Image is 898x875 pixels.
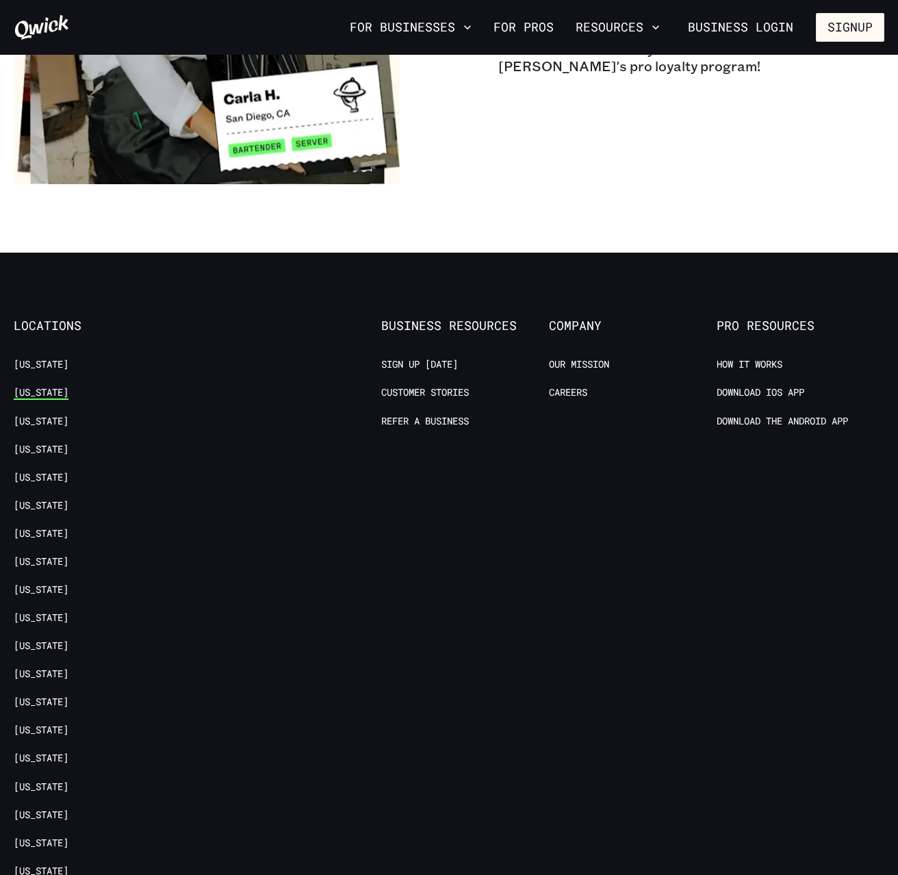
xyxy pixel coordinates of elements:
[14,837,68,850] a: [US_STATE]
[717,386,804,399] a: Download IOS App
[570,16,665,39] button: Resources
[14,555,68,568] a: [US_STATE]
[381,386,469,399] a: Customer stories
[488,16,559,39] a: For Pros
[498,40,884,75] p: Learn more about how you can benefit from [PERSON_NAME]'s pro loyalty program!
[14,358,68,371] a: [US_STATE]
[14,499,68,512] a: [US_STATE]
[549,318,717,333] span: Company
[14,318,181,333] span: Locations
[14,527,68,540] a: [US_STATE]
[14,639,68,652] a: [US_STATE]
[14,583,68,596] a: [US_STATE]
[14,752,68,765] a: [US_STATE]
[676,13,805,42] a: Business Login
[14,781,68,794] a: [US_STATE]
[14,415,68,428] a: [US_STATE]
[14,668,68,681] a: [US_STATE]
[14,611,68,624] a: [US_STATE]
[14,471,68,484] a: [US_STATE]
[381,415,469,428] a: Refer a Business
[344,16,477,39] button: For Businesses
[14,809,68,822] a: [US_STATE]
[717,318,884,333] span: Pro Resources
[14,724,68,737] a: [US_STATE]
[14,696,68,709] a: [US_STATE]
[717,358,782,371] a: How it Works
[14,443,68,456] a: [US_STATE]
[381,318,549,333] span: Business Resources
[549,386,587,399] a: Careers
[14,386,68,399] a: [US_STATE]
[381,358,458,371] a: Sign up [DATE]
[549,358,609,371] a: Our Mission
[816,13,884,42] button: Signup
[717,415,848,428] a: Download the Android App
